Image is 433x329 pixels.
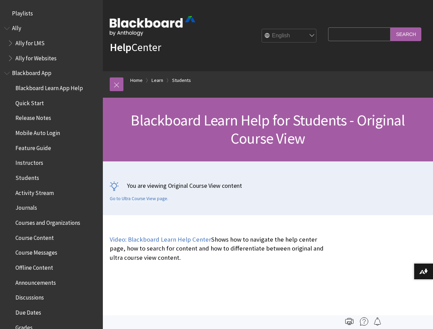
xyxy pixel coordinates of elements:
[110,40,161,54] a: HelpCenter
[15,277,56,286] span: Announcements
[4,8,99,19] nav: Book outline for Playlists
[4,23,99,64] nav: Book outline for Anthology Ally Help
[15,202,37,211] span: Journals
[15,247,57,256] span: Course Messages
[373,317,382,326] img: Follow this page
[110,16,195,36] img: Blackboard by Anthology
[110,235,211,244] a: Video: Blackboard Learn Help Center
[345,317,353,326] img: Print
[390,27,421,41] input: Search
[152,76,163,85] a: Learn
[131,111,405,148] span: Blackboard Learn Help for Students - Original Course View
[15,52,57,62] span: Ally for Websites
[12,8,33,17] span: Playlists
[15,157,43,167] span: Instructors
[15,82,83,92] span: Blackboard Learn App Help
[15,172,39,181] span: Students
[15,142,51,151] span: Feature Guide
[172,76,191,85] a: Students
[12,68,51,77] span: Blackboard App
[110,40,131,54] strong: Help
[15,232,54,241] span: Course Content
[110,181,426,190] p: You are viewing Original Course View content
[110,196,168,202] a: Go to Ultra Course View page.
[15,217,80,226] span: Courses and Organizations
[15,112,51,122] span: Release Notes
[15,37,45,47] span: Ally for LMS
[15,292,44,301] span: Discussions
[15,262,53,271] span: Offline Content
[15,187,54,196] span: Activity Stream
[262,29,317,43] select: Site Language Selector
[360,317,368,326] img: More help
[15,97,44,107] span: Quick Start
[110,235,325,262] p: Shows how to navigate the help center page, how to search for content and how to differentiate be...
[12,23,21,32] span: Ally
[15,127,60,136] span: Mobile Auto Login
[130,76,143,85] a: Home
[15,307,41,316] span: Due Dates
